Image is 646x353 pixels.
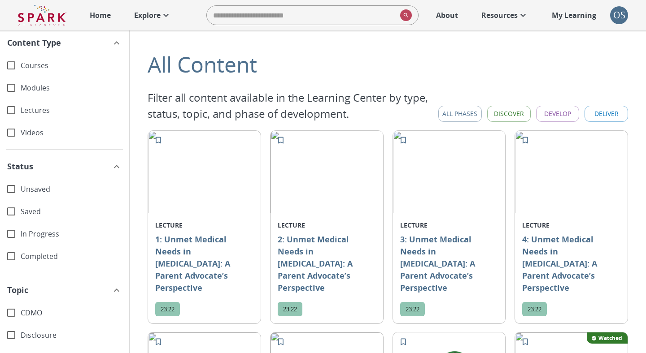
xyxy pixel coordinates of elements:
p: 3: Unmet Medical Needs in [MEDICAL_DATA]: A Parent Advocate’s Perspective [400,233,498,295]
svg: Add to My Learning [276,337,285,346]
svg: Add to My Learning [154,136,163,145]
span: Completed [21,251,122,262]
p: My Learning [552,10,596,21]
span: Content Type [7,37,61,49]
button: search [397,6,412,25]
p: Explore [134,10,161,21]
svg: Add to My Learning [521,337,530,346]
button: Deliver [585,106,628,122]
p: About [436,10,458,21]
img: Logo of SPARK at Stanford [18,4,66,26]
svg: Add to My Learning [399,337,408,346]
svg: Add to My Learning [521,136,530,145]
p: 4: Unmet Medical Needs in [MEDICAL_DATA]: A Parent Advocate’s Perspective [522,233,620,295]
button: Develop [536,106,580,122]
span: In Progress [21,229,122,239]
p: LECTURE [278,220,376,230]
p: LECTURE [400,220,498,230]
button: account of current user [610,6,628,24]
span: Lectures [21,105,122,116]
button: Discover [487,106,531,122]
span: Saved [21,207,122,217]
span: Unsaved [21,184,122,194]
a: About [432,5,463,25]
p: LECTURE [155,220,253,230]
a: Explore [130,5,176,25]
p: Watched [598,334,622,342]
span: 23:22 [522,305,547,313]
svg: Add to My Learning [276,136,285,145]
span: Disclosure [21,330,122,340]
p: LECTURE [522,220,620,230]
button: All Phases [438,106,482,122]
div: OS [610,6,628,24]
span: 23:22 [400,305,425,313]
svg: Add to My Learning [399,136,408,145]
div: All Content [148,48,628,81]
span: Status [7,160,33,172]
p: 1: Unmet Medical Needs in [MEDICAL_DATA]: A Parent Advocate’s Perspective [155,233,253,295]
span: 23:22 [278,305,302,313]
svg: Add to My Learning [154,337,163,346]
span: Topic [7,284,28,296]
a: My Learning [547,5,601,25]
p: Resources [481,10,518,21]
a: Resources [477,5,533,25]
span: 23:22 [155,305,180,313]
a: Home [85,5,115,25]
span: Courses [21,60,122,71]
p: Filter all content available in the Learning Center by type, status, topic, and phase of developm... [148,90,433,122]
span: Modules [21,83,122,93]
span: Videos [21,128,122,138]
p: 2: Unmet Medical Needs in [MEDICAL_DATA]: A Parent Advocate’s Perspective [278,233,376,295]
span: CDMO [21,308,122,318]
p: Home [90,10,111,21]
